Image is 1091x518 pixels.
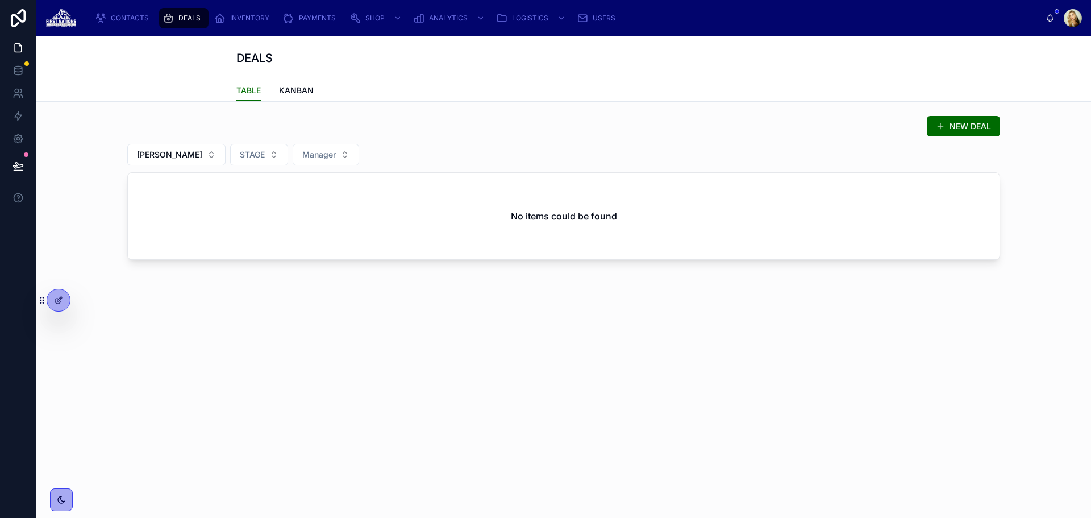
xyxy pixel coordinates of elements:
[230,14,269,23] span: INVENTORY
[178,14,201,23] span: DEALS
[236,85,261,96] span: TABLE
[280,8,344,28] a: PAYMENTS
[365,14,385,23] span: SHOP
[111,14,149,23] span: CONTACTS
[230,144,288,165] button: Select Button
[573,8,623,28] a: USERS
[593,14,615,23] span: USERS
[127,144,226,165] button: Select Button
[159,8,209,28] a: DEALS
[429,14,468,23] span: ANALYTICS
[279,85,314,96] span: KANBAN
[91,8,157,28] a: CONTACTS
[211,8,277,28] a: INVENTORY
[512,14,548,23] span: LOGISTICS
[45,9,77,27] img: App logo
[346,8,407,28] a: SHOP
[410,8,490,28] a: ANALYTICS
[302,149,336,160] span: Manager
[137,149,202,160] span: [PERSON_NAME]
[299,14,336,23] span: PAYMENTS
[927,116,1000,136] button: NEW DEAL
[293,144,359,165] button: Select Button
[511,209,617,223] h2: No items could be found
[240,149,265,160] span: STAGE
[236,50,273,66] h1: DEALS
[279,80,314,103] a: KANBAN
[236,80,261,102] a: TABLE
[493,8,571,28] a: LOGISTICS
[86,6,1046,31] div: scrollable content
